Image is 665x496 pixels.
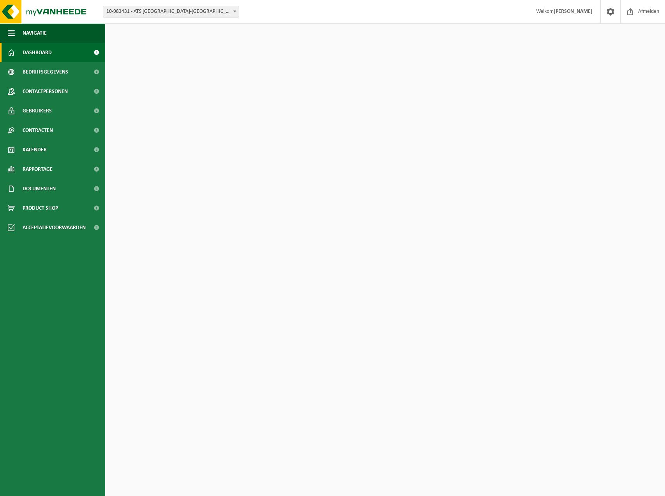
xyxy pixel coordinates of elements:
[23,198,58,218] span: Product Shop
[23,82,68,101] span: Contactpersonen
[23,43,52,62] span: Dashboard
[23,140,47,159] span: Kalender
[23,121,53,140] span: Contracten
[23,218,86,237] span: Acceptatievoorwaarden
[23,179,56,198] span: Documenten
[554,9,593,14] strong: [PERSON_NAME]
[23,101,52,121] span: Gebruikers
[23,62,68,82] span: Bedrijfsgegevens
[103,6,239,17] span: 10-983431 - ATS ANTWERP-HERENTHOUT - HERENTHOUT
[103,6,239,18] span: 10-983431 - ATS ANTWERP-HERENTHOUT - HERENTHOUT
[23,23,47,43] span: Navigatie
[23,159,53,179] span: Rapportage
